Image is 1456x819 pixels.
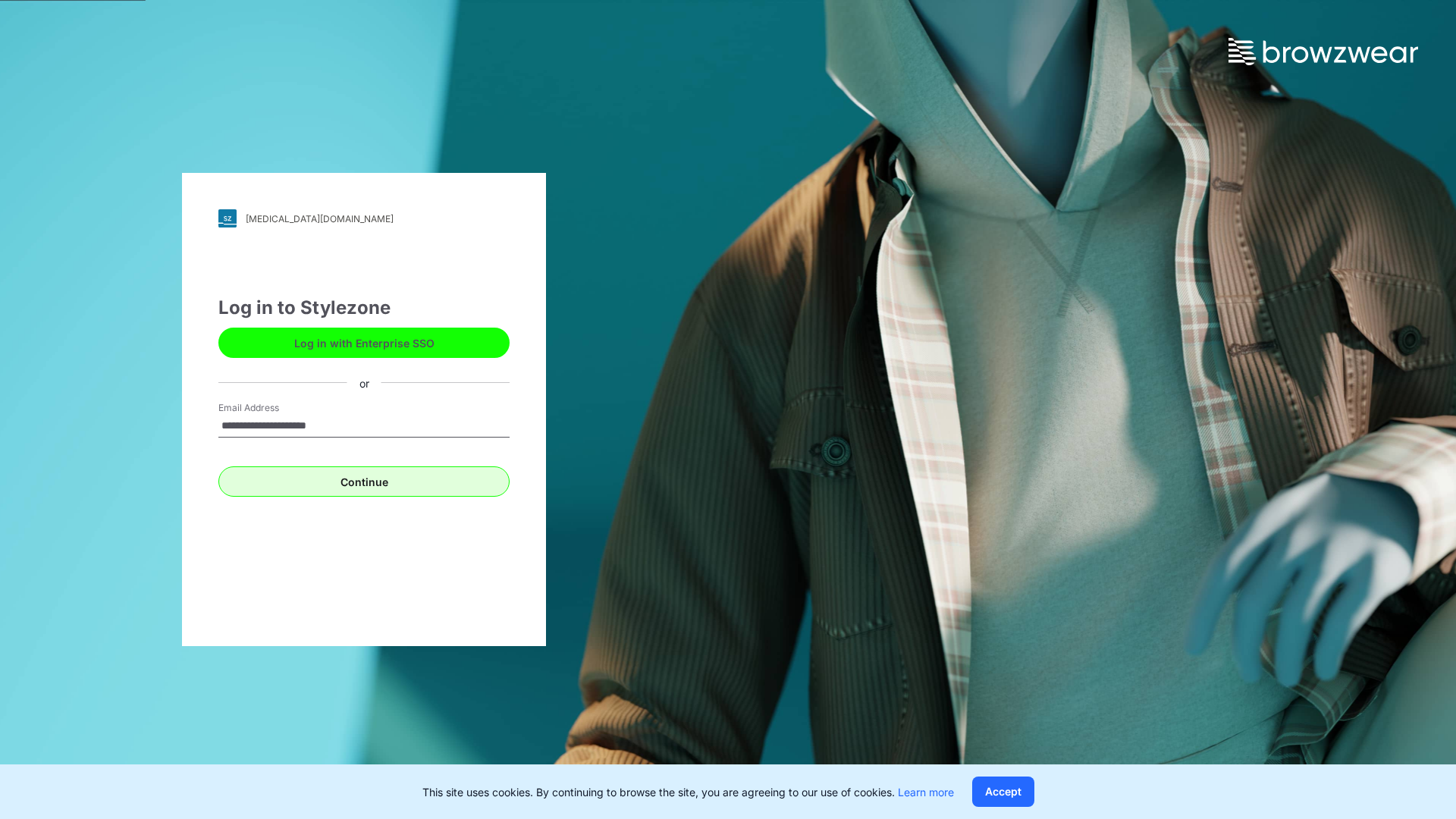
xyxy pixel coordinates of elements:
label: Email Address [218,401,325,415]
a: Learn more [898,786,954,799]
button: Accept [972,777,1034,807]
p: This site uses cookies. By continuing to browse the site, you are agreeing to our use of cookies. [422,784,954,800]
button: Log in with Enterprise SSO [218,328,510,358]
div: [MEDICAL_DATA][DOMAIN_NAME] [246,213,394,224]
img: browzwear-logo.73288ffb.svg [1228,38,1418,65]
button: Continue [218,466,510,497]
img: svg+xml;base64,PHN2ZyB3aWR0aD0iMjgiIGhlaWdodD0iMjgiIHZpZXdCb3g9IjAgMCAyOCAyOCIgZmlsbD0ibm9uZSIgeG... [218,209,237,227]
a: [MEDICAL_DATA][DOMAIN_NAME] [218,209,510,227]
div: or [347,375,381,391]
div: Log in to Stylezone [218,294,510,322]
